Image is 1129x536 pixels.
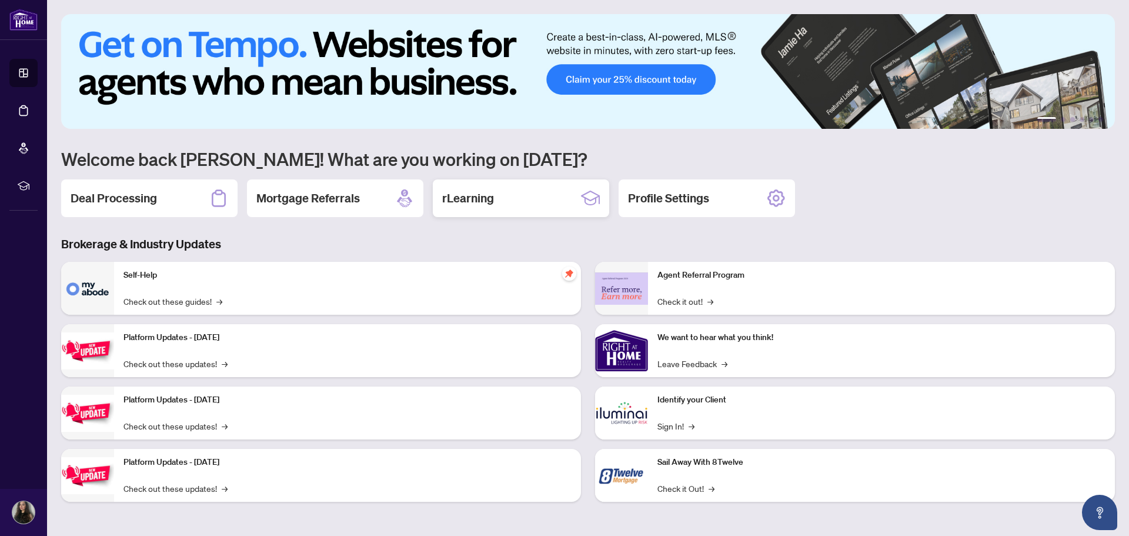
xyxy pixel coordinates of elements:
[61,262,114,315] img: Self-Help
[71,190,157,207] h2: Deal Processing
[12,501,35,524] img: Profile Icon
[628,190,709,207] h2: Profile Settings
[595,387,648,440] img: Identify your Client
[61,14,1115,129] img: Slide 0
[657,394,1105,407] p: Identify your Client
[657,269,1105,282] p: Agent Referral Program
[657,482,714,495] a: Check it Out!→
[562,267,576,281] span: pushpin
[657,420,694,432] a: Sign In!→
[595,324,648,377] img: We want to hear what you think!
[123,269,572,282] p: Self-Help
[216,295,222,308] span: →
[222,482,228,495] span: →
[61,395,114,432] img: Platform Updates - July 8, 2025
[595,272,648,305] img: Agent Referral Program
[709,482,714,495] span: →
[1061,117,1065,122] button: 2
[123,295,222,308] a: Check out these guides!→
[123,456,572,469] p: Platform Updates - [DATE]
[9,9,38,31] img: logo
[657,357,727,370] a: Leave Feedback→
[1089,117,1094,122] button: 5
[1098,117,1103,122] button: 6
[657,456,1105,469] p: Sail Away With 8Twelve
[123,420,228,432] a: Check out these updates!→
[123,394,572,407] p: Platform Updates - [DATE]
[722,357,727,370] span: →
[123,331,572,344] p: Platform Updates - [DATE]
[595,449,648,502] img: Sail Away With 8Twelve
[61,332,114,369] img: Platform Updates - July 21, 2025
[442,190,494,207] h2: rLearning
[657,295,713,308] a: Check it out!→
[61,236,1115,252] h3: Brokerage & Industry Updates
[123,482,228,495] a: Check out these updates!→
[689,420,694,432] span: →
[707,295,713,308] span: →
[222,420,228,432] span: →
[657,331,1105,344] p: We want to hear what you think!
[123,357,228,370] a: Check out these updates!→
[1080,117,1084,122] button: 4
[1070,117,1075,122] button: 3
[256,190,360,207] h2: Mortgage Referrals
[1082,495,1117,530] button: Open asap
[1037,117,1056,122] button: 1
[61,457,114,494] img: Platform Updates - June 23, 2025
[61,148,1115,170] h1: Welcome back [PERSON_NAME]! What are you working on [DATE]?
[222,357,228,370] span: →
